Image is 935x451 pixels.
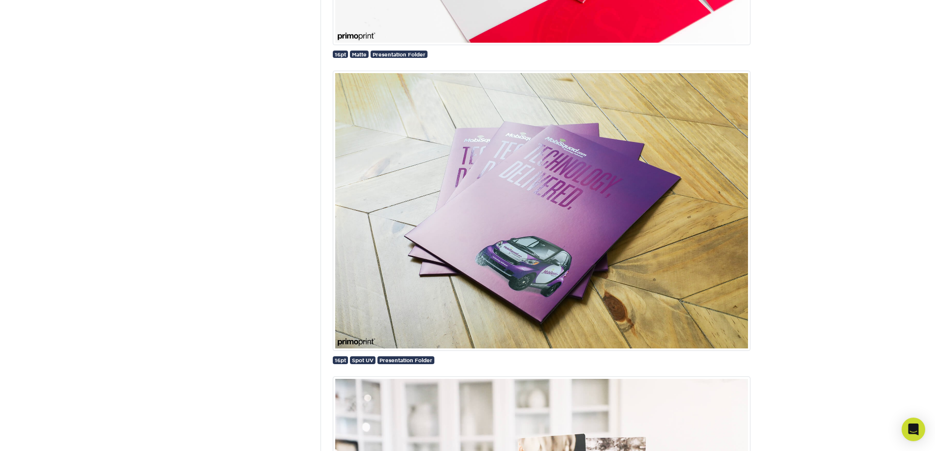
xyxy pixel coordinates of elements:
[379,357,432,363] span: Presentation Folder
[333,356,348,364] a: 16pt
[335,52,346,57] span: 16pt
[350,356,375,364] a: Spot UV
[352,52,367,57] span: Matte
[335,357,346,363] span: 16pt
[902,418,925,441] div: Open Intercom Messenger
[333,51,348,58] a: 16pt
[371,51,427,58] a: Presentation Folder
[377,356,434,364] a: Presentation Folder
[373,52,426,57] span: Presentation Folder
[352,357,374,363] span: Spot UV
[350,51,369,58] a: Matte
[333,71,750,351] img: Spot UV Presentation Folder Printed by Primoprint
